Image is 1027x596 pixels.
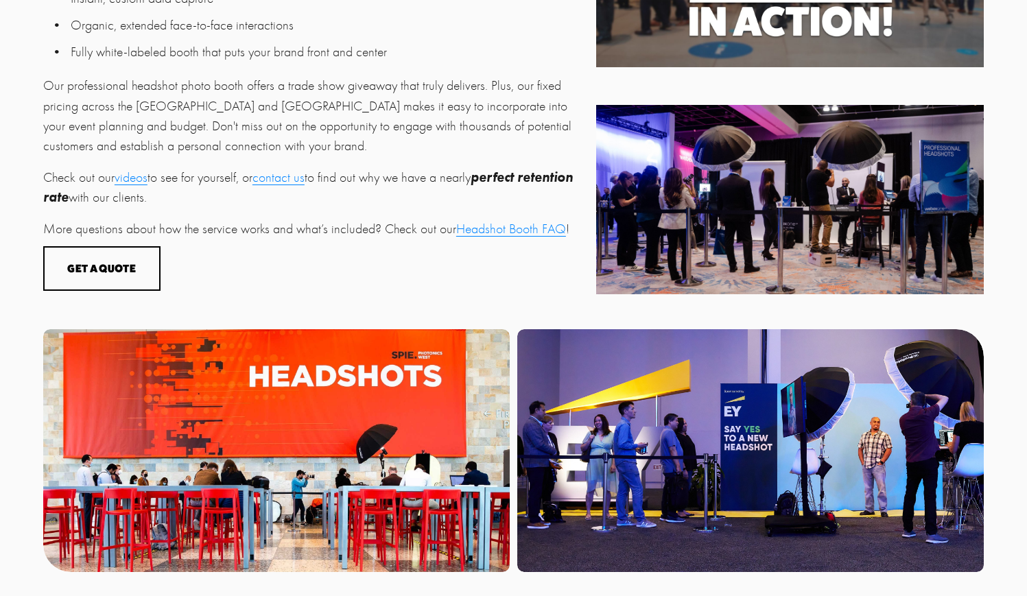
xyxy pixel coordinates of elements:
[43,219,589,239] p: More questions about how the service works and what’s included? Check out our !
[43,75,589,156] p: Our professional headshot photo booth offers a trade show giveaway that truly delivers. Plus, our...
[252,169,305,185] a: contact us
[71,42,589,62] p: Fully white-labeled booth that puts your brand front and center
[456,221,566,237] a: Headshot Booth FAQ
[43,246,161,291] button: Get a Quote
[43,167,589,208] p: Check out our to see for yourself, or to find out why we have a nearly with our clients.
[71,15,589,35] p: Organic, extended face-to-face interactions
[115,169,147,185] a: videos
